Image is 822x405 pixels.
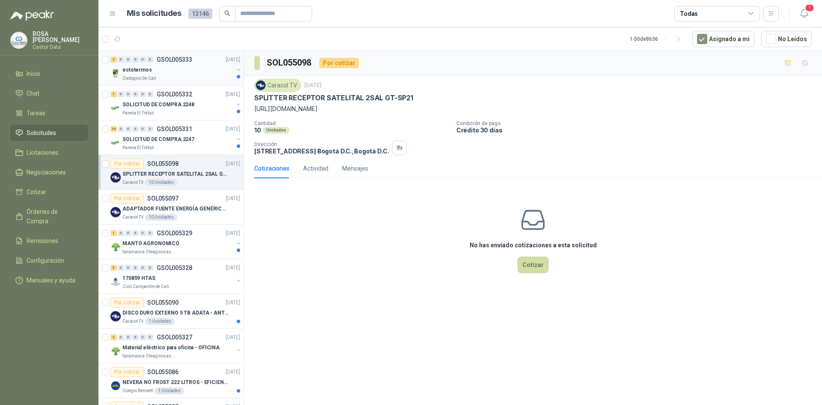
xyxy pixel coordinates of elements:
div: 0 [147,57,153,63]
p: Castor Data [33,45,88,50]
span: Configuración [27,256,64,265]
p: SOLICITUD DE COMPRA 2247 [122,135,194,144]
div: 0 [125,265,131,271]
button: Cotizar [518,257,548,273]
span: 13146 [188,9,212,19]
div: 10 Unidades [145,214,177,221]
a: 7 0 0 0 0 0 GSOL005332[DATE] Company LogoSOLICITUD DE COMPRA 2248Panela El Trébol [110,89,242,117]
div: 0 [118,265,124,271]
div: Unidades [263,127,289,134]
a: Tareas [10,105,88,121]
p: SOL055097 [147,195,179,201]
p: ROSA [PERSON_NAME] [33,31,88,43]
div: 0 [118,57,124,63]
div: 0 [125,91,131,97]
p: SPLITTER RECEPTOR SATELITAL 2SAL GT-SP21 [122,170,229,178]
div: 0 [118,126,124,132]
div: 0 [147,334,153,340]
span: Órdenes de Compra [27,207,80,226]
p: MANTO AGRONOMICO [122,240,179,248]
div: 0 [125,334,131,340]
a: Cotizar [10,184,88,200]
h3: No has enviado cotizaciones a esta solicitud [470,240,597,250]
a: Por cotizarSOL055090[DATE] Company LogoDISCO DURO EXTERNO 5 TB ADATA - ANTIGOLPESCaracol TV1 Unid... [98,294,244,329]
img: Company Logo [110,138,121,148]
a: Por cotizarSOL055097[DATE] Company LogoADAPTADOR FUENTE ENERGÍA GENÉRICO 24V 1ACaracol TV10 Unidades [98,190,244,225]
p: Crédito 30 días [456,126,819,134]
div: 0 [125,126,131,132]
img: Logo peakr [10,10,54,21]
a: Negociaciones [10,164,88,180]
p: SOL055086 [147,369,179,375]
img: Company Logo [256,81,265,90]
div: Por cotizar [110,297,144,308]
img: Company Logo [110,346,121,356]
h1: Mis solicitudes [127,7,182,20]
p: ADAPTADOR FUENTE ENERGÍA GENÉRICO 24V 1A [122,205,229,213]
div: 0 [147,91,153,97]
div: 0 [140,126,146,132]
p: SOL055098 [147,161,179,167]
div: 0 [132,334,139,340]
span: Manuales y ayuda [27,276,75,285]
p: Colegio Bennett [122,387,153,394]
p: Panela El Trébol [122,144,154,151]
span: Cotizar [27,187,46,197]
div: Cotizaciones [254,164,289,173]
a: Órdenes de Compra [10,204,88,229]
div: 1 Unidades [145,318,175,325]
p: Caracol TV [122,318,143,325]
div: 0 [125,230,131,236]
p: [DATE] [226,368,240,376]
div: 0 [118,334,124,340]
div: Caracol TV [254,79,301,92]
span: Remisiones [27,236,58,246]
div: 1 - 50 de 8636 [630,32,685,46]
div: 0 [140,57,146,63]
div: 0 [132,126,139,132]
div: 10 Unidades [145,179,177,186]
p: GSOL005333 [157,57,192,63]
p: Caracol TV [122,214,143,221]
div: 1 Unidades [155,387,184,394]
p: Club Campestre de Cali [122,283,169,290]
p: SPLITTER RECEPTOR SATELITAL 2SAL GT-SP21 [254,93,413,102]
p: Salamanca Oleaginosas SAS [122,249,176,255]
p: [DATE] [226,160,240,168]
a: 3 0 0 0 0 0 GSOL005327[DATE] Company LogoMaterial eléctrico para oficina - OFICINASalamanca Oleag... [110,332,242,360]
div: 3 [110,57,117,63]
p: [DATE] [226,195,240,203]
p: [DATE] [226,229,240,237]
span: Licitaciones [27,148,58,157]
a: Remisiones [10,233,88,249]
a: Licitaciones [10,144,88,161]
div: 34 [110,126,117,132]
a: Por cotizarSOL055086[DATE] Company LogoNEVERA NO FROST 222 LITROS - EFICIENCIA ENERGETICA AColegi... [98,363,244,398]
p: SOLICITUD DE COMPRA 2248 [122,101,194,109]
span: 1 [805,4,814,12]
a: 5 0 0 0 0 0 GSOL005328[DATE] Company Logo170859 HTASClub Campestre de Cali [110,263,242,290]
a: 1 0 0 0 0 0 GSOL005329[DATE] Company LogoMANTO AGRONOMICOSalamanca Oleaginosas SAS [110,228,242,255]
div: 0 [147,230,153,236]
p: 170859 HTAS [122,274,155,282]
p: GSOL005332 [157,91,192,97]
div: 1 [110,230,117,236]
a: 34 0 0 0 0 0 GSOL005331[DATE] Company LogoSOLICITUD DE COMPRA 2247Panela El Trébol [110,124,242,151]
span: Chat [27,89,39,98]
div: Por cotizar [319,58,359,68]
div: Mensajes [342,164,368,173]
img: Company Logo [110,172,121,183]
img: Company Logo [110,207,121,217]
p: [DATE] [226,56,240,64]
div: 0 [132,91,139,97]
a: Inicio [10,66,88,82]
div: 0 [132,265,139,271]
h3: SOL055098 [267,56,313,69]
p: Dirección [254,141,389,147]
img: Company Logo [110,103,121,113]
img: Company Logo [110,68,121,78]
p: DISCO DURO EXTERNO 5 TB ADATA - ANTIGOLPES [122,309,229,317]
p: [DATE] [226,90,240,99]
div: 0 [125,57,131,63]
div: 0 [140,265,146,271]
